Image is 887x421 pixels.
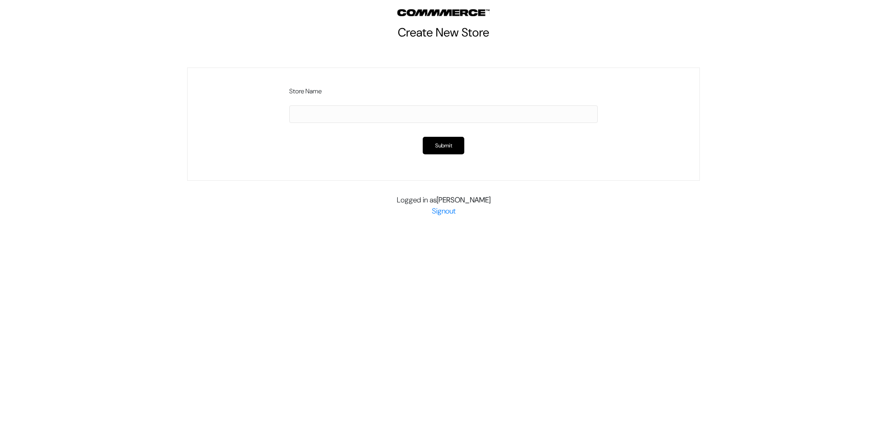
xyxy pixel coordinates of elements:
label: Store Name [289,86,598,96]
div: Logged in as [187,195,700,217]
img: Outdocart [397,9,490,16]
button: Submit [423,137,464,154]
b: [PERSON_NAME] [437,195,491,205]
a: Signout [432,206,456,216]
